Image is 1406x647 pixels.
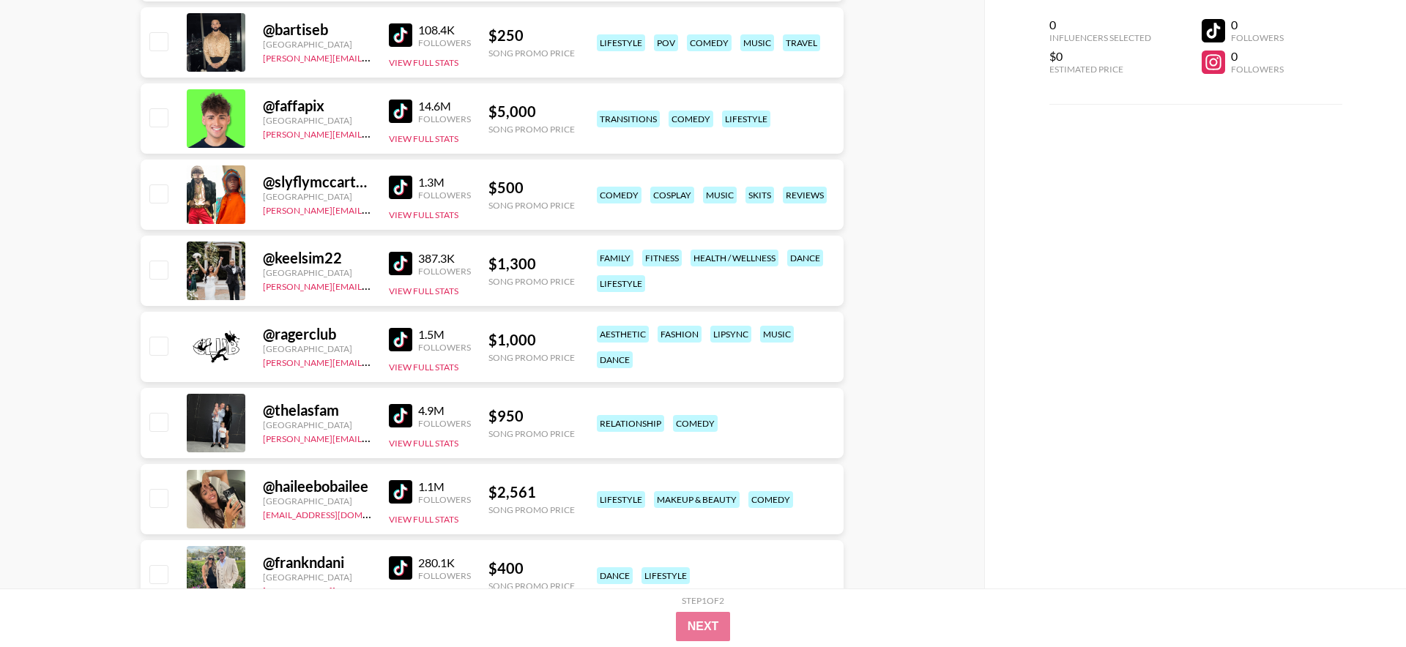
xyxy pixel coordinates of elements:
[597,187,641,203] div: comedy
[642,250,682,266] div: fitness
[263,572,371,583] div: [GEOGRAPHIC_DATA]
[597,275,645,292] div: lifestyle
[263,325,371,343] div: @ ragerclub
[263,20,371,39] div: @ bartiseb
[748,491,793,508] div: comedy
[687,34,732,51] div: comedy
[418,113,471,124] div: Followers
[263,419,371,430] div: [GEOGRAPHIC_DATA]
[389,404,412,427] img: TikTok
[676,612,731,641] button: Next
[389,438,458,449] button: View Full Stats
[389,328,412,351] img: TikTok
[263,115,371,126] div: [GEOGRAPHIC_DATA]
[1049,64,1151,75] div: Estimated Price
[703,187,737,203] div: music
[669,111,713,127] div: comedy
[760,326,794,343] div: music
[418,266,471,277] div: Followers
[745,187,774,203] div: skits
[488,179,575,197] div: $ 500
[658,326,702,343] div: fashion
[597,567,633,584] div: dance
[263,477,371,495] div: @ haileebobailee
[654,491,740,508] div: makeup & beauty
[1049,49,1151,64] div: $0
[691,250,778,266] div: health / wellness
[418,175,471,190] div: 1.3M
[389,57,458,68] button: View Full Stats
[597,326,649,343] div: aesthetic
[488,352,575,363] div: Song Promo Price
[641,567,690,584] div: lifestyle
[263,173,371,191] div: @ slyflymccartney
[418,251,471,266] div: 387.3K
[418,37,471,48] div: Followers
[418,327,471,342] div: 1.5M
[263,354,480,368] a: [PERSON_NAME][EMAIL_ADDRESS][DOMAIN_NAME]
[263,39,371,50] div: [GEOGRAPHIC_DATA]
[488,483,575,501] div: $ 2,561
[263,126,480,140] a: [PERSON_NAME][EMAIL_ADDRESS][DOMAIN_NAME]
[418,23,471,37] div: 108.4K
[1231,18,1284,32] div: 0
[488,48,575,59] div: Song Promo Price
[418,99,471,113] div: 14.6M
[263,553,371,572] div: @ frankndani
[418,342,471,353] div: Followers
[389,480,412,504] img: TikTok
[389,252,412,275] img: TikTok
[488,331,575,349] div: $ 1,000
[597,491,645,508] div: lifestyle
[488,255,575,273] div: $ 1,300
[263,202,480,216] a: [PERSON_NAME][EMAIL_ADDRESS][DOMAIN_NAME]
[389,514,458,525] button: View Full Stats
[389,556,412,580] img: TikTok
[418,494,471,505] div: Followers
[389,362,458,373] button: View Full Stats
[597,34,645,51] div: lifestyle
[597,111,660,127] div: transitions
[1333,574,1388,629] iframe: Drift Widget Chat Controller
[673,415,718,432] div: comedy
[710,326,751,343] div: lipsync
[263,401,371,419] div: @ thelasfam
[263,191,371,202] div: [GEOGRAPHIC_DATA]
[488,102,575,121] div: $ 5,000
[418,403,471,418] div: 4.9M
[1231,64,1284,75] div: Followers
[263,50,480,64] a: [PERSON_NAME][EMAIL_ADDRESS][DOMAIN_NAME]
[597,351,633,368] div: dance
[488,26,575,45] div: $ 250
[488,504,575,515] div: Song Promo Price
[389,23,412,47] img: TikTok
[787,250,823,266] div: dance
[418,479,471,494] div: 1.1M
[263,97,371,115] div: @ faffapix
[597,415,664,432] div: relationship
[263,278,480,292] a: [PERSON_NAME][EMAIL_ADDRESS][DOMAIN_NAME]
[263,495,371,506] div: [GEOGRAPHIC_DATA]
[418,190,471,201] div: Followers
[1049,18,1151,32] div: 0
[488,580,575,591] div: Song Promo Price
[783,34,820,51] div: travel
[263,343,371,354] div: [GEOGRAPHIC_DATA]
[389,176,412,199] img: TikTok
[488,407,575,425] div: $ 950
[263,506,410,520] a: [EMAIL_ADDRESS][DOMAIN_NAME]
[682,595,724,606] div: Step 1 of 2
[1231,49,1284,64] div: 0
[1231,32,1284,43] div: Followers
[389,285,458,296] button: View Full Stats
[488,276,575,287] div: Song Promo Price
[389,209,458,220] button: View Full Stats
[488,124,575,135] div: Song Promo Price
[654,34,678,51] div: pov
[389,100,412,123] img: TikTok
[488,428,575,439] div: Song Promo Price
[740,34,774,51] div: music
[263,267,371,278] div: [GEOGRAPHIC_DATA]
[722,111,770,127] div: lifestyle
[488,200,575,211] div: Song Promo Price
